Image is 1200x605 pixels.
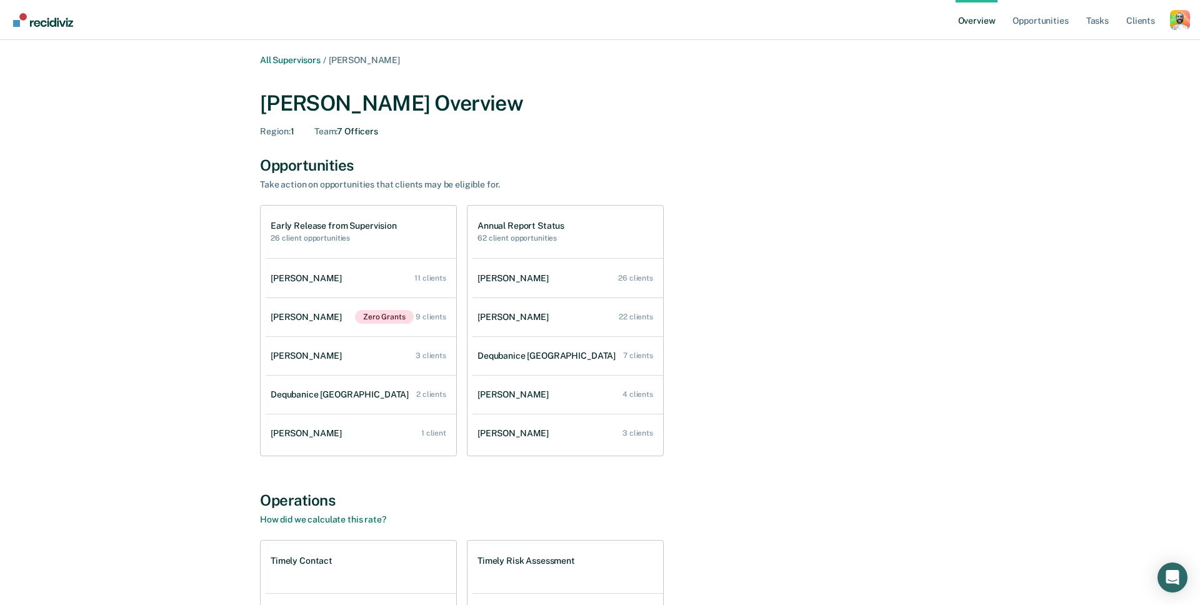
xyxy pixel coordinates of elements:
[472,299,663,335] a: [PERSON_NAME] 22 clients
[260,126,294,137] div: 1
[266,261,456,296] a: [PERSON_NAME] 11 clients
[619,312,653,321] div: 22 clients
[355,310,414,324] span: Zero Grants
[271,556,332,566] h1: Timely Contact
[321,55,329,65] span: /
[314,126,378,137] div: 7 Officers
[623,351,653,360] div: 7 clients
[477,273,554,284] div: [PERSON_NAME]
[13,13,73,27] img: Recidiviz
[260,179,697,190] div: Take action on opportunities that clients may be eligible for.
[477,389,554,400] div: [PERSON_NAME]
[618,274,653,282] div: 26 clients
[271,389,414,400] div: Dequbanice [GEOGRAPHIC_DATA]
[472,261,663,296] a: [PERSON_NAME] 26 clients
[416,390,446,399] div: 2 clients
[271,234,397,242] h2: 26 client opportunities
[260,126,291,136] span: Region :
[472,416,663,451] a: [PERSON_NAME] 3 clients
[421,429,446,437] div: 1 client
[260,91,940,116] div: [PERSON_NAME] Overview
[260,156,940,174] div: Opportunities
[622,390,653,399] div: 4 clients
[416,351,446,360] div: 3 clients
[271,312,347,322] div: [PERSON_NAME]
[472,377,663,412] a: [PERSON_NAME] 4 clients
[271,351,347,361] div: [PERSON_NAME]
[477,428,554,439] div: [PERSON_NAME]
[266,338,456,374] a: [PERSON_NAME] 3 clients
[477,234,564,242] h2: 62 client opportunities
[477,221,564,231] h1: Annual Report Status
[472,338,663,374] a: Dequbanice [GEOGRAPHIC_DATA] 7 clients
[477,351,621,361] div: Dequbanice [GEOGRAPHIC_DATA]
[266,416,456,451] a: [PERSON_NAME] 1 client
[414,274,446,282] div: 11 clients
[266,377,456,412] a: Dequbanice [GEOGRAPHIC_DATA] 2 clients
[416,312,446,321] div: 9 clients
[329,55,400,65] span: [PERSON_NAME]
[271,273,347,284] div: [PERSON_NAME]
[622,429,653,437] div: 3 clients
[271,221,397,231] h1: Early Release from Supervision
[260,491,940,509] div: Operations
[477,556,575,566] h1: Timely Risk Assessment
[260,514,386,524] a: How did we calculate this rate?
[266,297,456,336] a: [PERSON_NAME]Zero Grants 9 clients
[477,312,554,322] div: [PERSON_NAME]
[260,55,321,65] a: All Supervisors
[1157,562,1187,592] div: Open Intercom Messenger
[271,428,347,439] div: [PERSON_NAME]
[1170,10,1190,30] button: Profile dropdown button
[314,126,337,136] span: Team :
